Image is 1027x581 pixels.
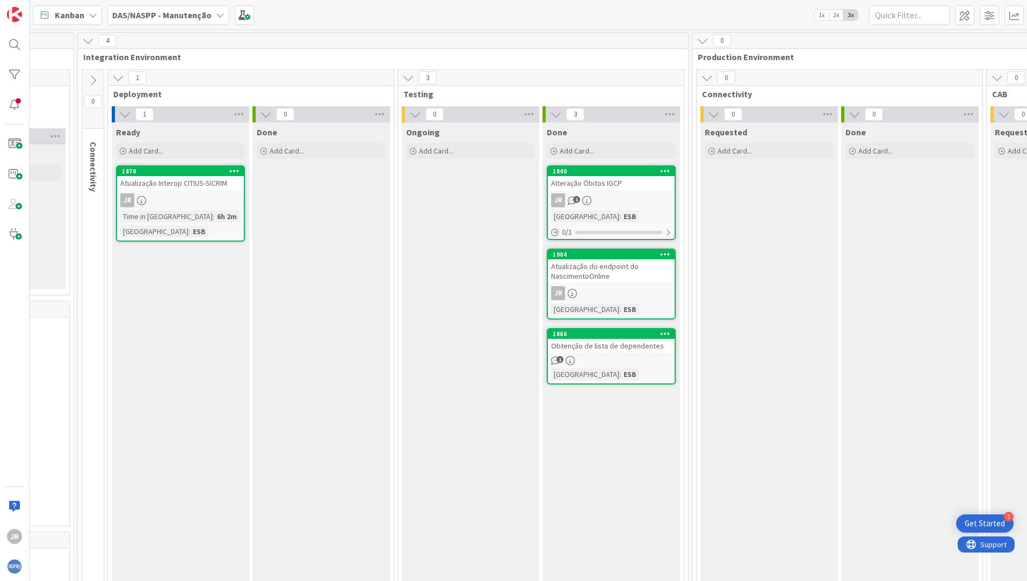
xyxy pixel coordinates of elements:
[7,7,22,22] img: Visit kanbanzone.com
[83,52,675,62] span: Integration Environment
[551,303,619,315] div: [GEOGRAPHIC_DATA]
[1007,71,1025,84] span: 0
[845,127,866,137] span: Done
[117,166,244,190] div: 1870Atualização Interop CITIUS-SICRIM
[120,226,189,237] div: [GEOGRAPHIC_DATA]
[705,127,747,137] span: Requested
[556,356,563,363] span: 1
[548,250,675,283] div: 1904Atualização do endpoint do NascimentoOnline
[869,5,950,25] input: Quick Filter...
[128,71,147,84] span: 1
[270,146,304,156] span: Add Card...
[403,89,670,99] span: Testing
[548,226,675,239] div: 0/1
[547,328,676,384] a: 1866Obtenção de lista de dependentes[GEOGRAPHIC_DATA]:ESB
[548,259,675,283] div: Atualização do endpoint do NascimentoOnline
[116,127,140,137] span: Ready
[548,176,675,190] div: Alteração Óbitos IGCP
[112,10,212,20] b: DAS/NASPP - Manutenção
[621,210,639,222] div: ESB
[551,210,619,222] div: [GEOGRAPHIC_DATA]
[566,108,584,121] span: 3
[718,146,752,156] span: Add Card...
[120,193,134,207] div: JR
[724,108,742,121] span: 0
[619,210,621,222] span: :
[843,10,858,20] span: 3x
[560,146,594,156] span: Add Card...
[122,168,244,175] div: 1870
[23,2,49,14] span: Support
[7,529,22,544] div: JR
[548,286,675,300] div: JR
[551,368,619,380] div: [GEOGRAPHIC_DATA]
[190,226,208,237] div: ESB
[702,89,969,99] span: Connectivity
[551,193,565,207] div: JR
[865,108,883,121] span: 0
[858,146,893,156] span: Add Card...
[547,127,567,137] span: Done
[419,146,453,156] span: Add Card...
[1004,512,1014,521] div: 1
[548,166,675,176] div: 1840
[113,89,380,99] span: Deployment
[213,210,214,222] span: :
[117,193,244,207] div: JR
[117,166,244,176] div: 1870
[257,127,277,137] span: Done
[406,127,440,137] span: Ongoing
[120,210,213,222] div: Time in [GEOGRAPHIC_DATA]
[553,330,675,338] div: 1866
[619,368,621,380] span: :
[425,108,444,121] span: 0
[84,95,102,108] span: 0
[135,108,154,121] span: 1
[621,368,639,380] div: ESB
[418,71,437,84] span: 3
[956,514,1014,533] div: Open Get Started checklist, remaining modules: 1
[547,165,676,240] a: 1840Alteração Óbitos IGCPJR[GEOGRAPHIC_DATA]:ESB0/1
[829,10,843,20] span: 2x
[619,303,621,315] span: :
[548,329,675,353] div: 1866Obtenção de lista de dependentes
[717,71,735,84] span: 0
[621,303,639,315] div: ESB
[129,146,163,156] span: Add Card...
[88,142,99,192] span: Connectivity
[55,9,84,21] span: Kanban
[713,34,731,47] span: 0
[548,166,675,190] div: 1840Alteração Óbitos IGCP
[189,226,190,237] span: :
[548,329,675,339] div: 1866
[214,210,240,222] div: 6h 2m
[548,250,675,259] div: 1904
[117,176,244,190] div: Atualização Interop CITIUS-SICRIM
[98,34,117,47] span: 4
[116,165,245,242] a: 1870Atualização Interop CITIUS-SICRIMJRTime in [GEOGRAPHIC_DATA]:6h 2m[GEOGRAPHIC_DATA]:ESB
[562,227,572,238] span: 0 / 1
[551,286,565,300] div: JR
[573,196,580,203] span: 1
[548,339,675,353] div: Obtenção de lista de dependentes
[7,559,22,574] img: avatar
[276,108,294,121] span: 0
[553,168,675,175] div: 1840
[547,249,676,319] a: 1904Atualização do endpoint do NascimentoOnlineJR[GEOGRAPHIC_DATA]:ESB
[548,193,675,207] div: JR
[965,518,1005,529] div: Get Started
[553,251,675,258] div: 1904
[814,10,829,20] span: 1x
